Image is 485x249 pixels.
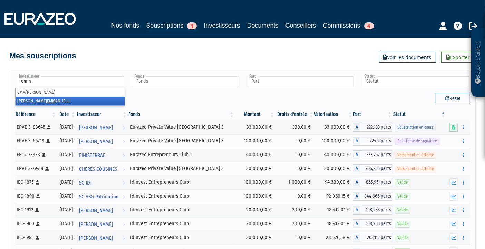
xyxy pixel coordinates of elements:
[364,22,374,29] span: 4
[234,148,275,162] td: 40 000,00 €
[353,164,392,173] div: A - Eurazeo Private Value Europe 3
[234,109,275,120] th: Montant: activer pour trier la colonne par ordre croissant
[353,150,392,159] div: A - Eurazeo Entrepreneurs Club 2
[123,218,125,231] i: Voir l'investisseur
[15,109,57,120] th: Référence : activer pour trier la colonne par ordre croissant
[79,190,118,203] span: SC ASG Patrimoine
[17,123,55,131] div: EPVE 3-83645
[360,233,392,242] span: 263,112 parts
[395,124,436,131] span: Souscription en cours
[37,194,40,198] i: [Français] Personne physique
[18,90,26,95] em: EMM
[360,150,392,159] span: 377,252 parts
[353,178,392,187] div: A - Idinvest Entrepreneurs Club
[395,207,410,213] span: Valide
[17,234,55,241] div: IEC-1981
[474,31,482,93] p: Besoin d'aide ?
[204,21,240,30] a: Investisseurs
[323,21,374,30] a: Commissions4
[59,234,74,241] div: [DATE]
[47,125,51,129] i: [Français] Personne physique
[360,206,392,215] span: 168,933 parts
[360,192,392,201] span: 844,666 parts
[130,234,232,241] div: Idinvest Entrepreneurs Club
[234,203,275,217] td: 20 000,00 €
[130,179,232,186] div: Idinvest Entrepreneurs Club
[123,232,125,245] i: Voir l'investisseur
[59,123,74,131] div: [DATE]
[353,109,392,120] th: Part: activer pour trier la colonne par ordre croissant
[42,153,46,157] i: [Français] Personne physique
[395,193,410,200] span: Valide
[76,231,128,245] a: [PERSON_NAME]
[76,217,128,231] a: [PERSON_NAME]
[353,206,360,215] span: A
[123,190,125,203] i: Voir l'investisseur
[130,220,232,227] div: Idinvest Entrepreneurs Club
[379,52,436,63] a: Voir les documents
[247,21,279,30] a: Documents
[395,235,410,241] span: Valide
[395,179,410,186] span: Valide
[10,52,76,60] h4: Mes souscriptions
[353,192,392,201] div: A - Idinvest Entrepreneurs Club
[275,134,314,148] td: 0,00 €
[130,192,232,200] div: Idinvest Entrepreneurs Club
[360,164,392,173] span: 206,256 parts
[314,176,353,189] td: 94 380,00 €
[79,177,92,189] span: SC JDT
[353,137,360,146] span: A
[79,121,113,134] span: [PERSON_NAME]
[16,88,125,97] li: [PERSON_NAME]
[76,134,128,148] a: [PERSON_NAME]
[360,123,392,132] span: 222,103 parts
[123,163,125,176] i: Voir l'investisseur
[314,109,353,120] th: Valorisation: activer pour trier la colonne par ordre croissant
[17,137,55,145] div: EPVE 3-66718
[130,123,232,131] div: Eurazeo Private Value [GEOGRAPHIC_DATA] 3
[314,203,353,217] td: 18 412,01 €
[4,13,76,25] img: 1732889491-logotype_eurazeo_blanc_rvb.png
[130,206,232,213] div: Idinvest Entrepreneurs Club
[234,176,275,189] td: 100 000,00 €
[275,176,314,189] td: 1 000,00 €
[314,189,353,203] td: 92 060,15 €
[17,179,55,186] div: IEC-1875
[234,189,275,203] td: 100 000,00 €
[395,152,436,158] span: Versement en attente
[79,163,117,176] span: CHERES COUSINES
[36,180,40,185] i: [Français] Personne physique
[314,134,353,148] td: 100 000,00 €
[234,134,275,148] td: 100 000,00 €
[123,135,125,148] i: Voir l'investisseur
[314,231,353,245] td: 28 676,58 €
[187,22,197,29] span: 1
[275,231,314,245] td: 0,00 €
[111,21,139,30] a: Nos fonds
[59,165,74,172] div: [DATE]
[130,137,232,145] div: Eurazeo Private Value [GEOGRAPHIC_DATA] 3
[46,167,49,171] i: [Français] Personne physique
[353,233,392,242] div: A - Idinvest Entrepreneurs Club
[59,206,74,213] div: [DATE]
[123,121,125,134] i: Voir l'investisseur
[79,204,113,217] span: [PERSON_NAME]
[285,21,316,30] a: Conseillers
[353,123,360,132] span: A
[123,177,125,189] i: Voir l'investisseur
[17,151,55,158] div: EEC2-73333
[76,203,128,217] a: [PERSON_NAME]
[76,189,128,203] a: SC ASG Patrimoine
[353,137,392,146] div: A - Eurazeo Private Value Europe 3
[314,217,353,231] td: 18 412,01 €
[47,139,50,143] i: [Français] Personne physique
[360,219,392,228] span: 168,933 parts
[76,176,128,189] a: SC JDT
[360,178,392,187] span: 865,951 parts
[123,149,125,162] i: Voir l'investisseur
[76,162,128,176] a: CHERES COUSINES
[234,217,275,231] td: 20 000,00 €
[275,217,314,231] td: 200,00 €
[128,109,235,120] th: Fonds: activer pour trier la colonne par ordre croissant
[353,192,360,201] span: A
